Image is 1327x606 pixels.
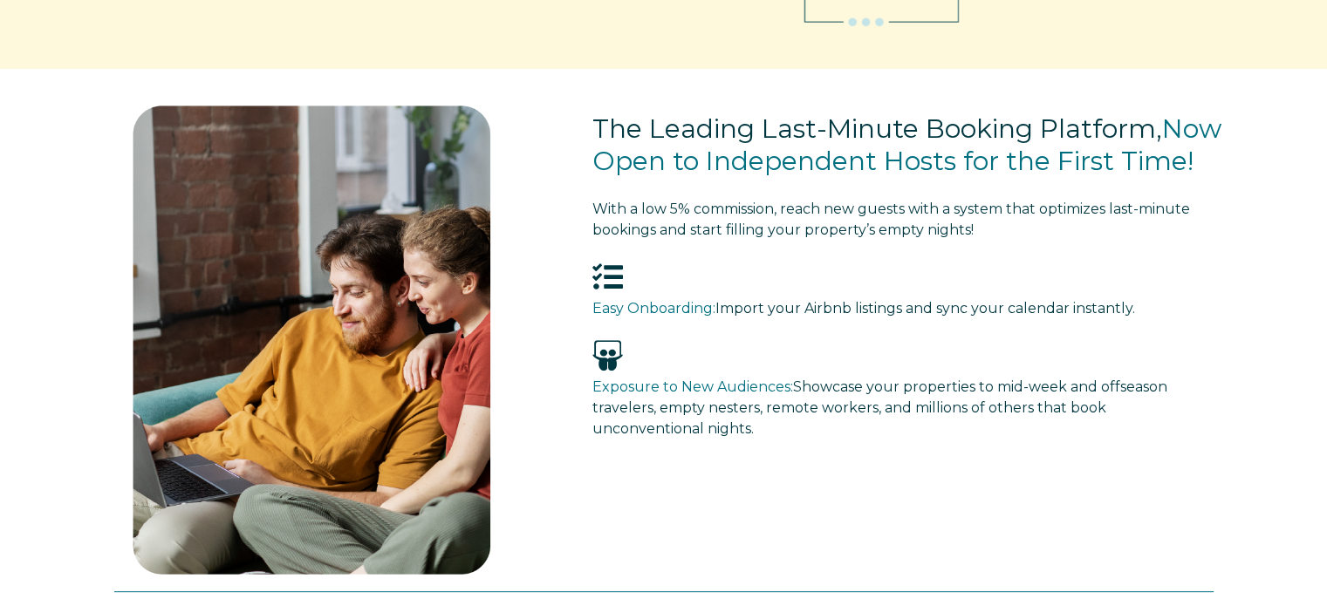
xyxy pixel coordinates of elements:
span: Showcase your properties to mid-week and offseason travelers, empty nesters, remote workers, and ... [592,378,1167,437]
span: tart filling your property’s empty nights! [592,201,1190,238]
span: Exposure to New Audiences: [592,378,793,395]
span: Import your Airbnb listings and sync your calendar instantly. [715,300,1135,317]
span: With a low 5% commission, reach new guests with a system that optimizes last-minute bookings and s [592,201,1190,238]
img: img-2 [122,95,502,585]
span: Easy Onboarding: [592,300,715,317]
span: The Leading Last-Minute Booking Platform, [592,112,1162,145]
span: Now Open to Independent Hosts for the First Time! [592,112,1221,178]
